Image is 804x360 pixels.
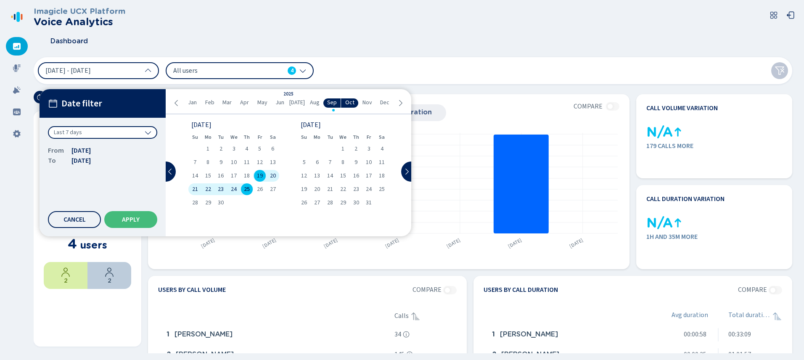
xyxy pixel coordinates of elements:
[380,99,389,106] span: Dec
[301,122,386,128] div: [DATE]
[253,170,266,182] div: Fri Sep 19 2025
[339,134,346,140] abbr: Wednesday
[298,197,311,209] div: Sun Oct 26 2025
[253,143,266,155] div: Fri Sep 05 2025
[233,146,235,152] span: 3
[354,146,357,152] span: 2
[231,159,237,165] span: 10
[6,81,28,99] div: Alarms
[298,156,311,168] div: Sun Oct 05 2025
[258,134,262,140] abbr: Friday
[214,156,227,168] div: Tue Sep 09 2025
[270,134,276,140] abbr: Saturday
[201,143,214,155] div: Mon Sep 01 2025
[205,200,211,206] span: 29
[6,37,28,56] div: Dashboard
[192,186,198,192] span: 21
[314,173,320,179] span: 13
[341,159,344,165] span: 8
[379,173,385,179] span: 18
[301,134,307,140] abbr: Sunday
[289,99,305,106] span: [DATE]
[270,173,276,179] span: 20
[244,173,250,179] span: 18
[376,156,389,168] div: Sat Oct 11 2025
[241,183,254,195] div: Thu Sep 25 2025
[188,156,201,168] div: Sun Sep 07 2025
[206,146,209,152] span: 1
[13,108,21,116] svg: groups-filled
[201,156,214,168] div: Mon Sep 08 2025
[349,183,362,195] div: Thu Oct 23 2025
[336,170,349,182] div: Wed Oct 15 2025
[227,170,241,182] div: Wed Sep 17 2025
[353,200,359,206] span: 30
[349,170,362,182] div: Thu Oct 16 2025
[218,186,224,192] span: 23
[253,183,266,195] div: Fri Sep 26 2025
[362,183,376,195] div: Fri Oct 24 2025
[311,170,324,182] div: Mon Oct 13 2025
[314,186,320,192] span: 20
[201,183,214,195] div: Mon Sep 22 2025
[244,186,250,192] span: 25
[366,159,372,165] span: 10
[275,99,284,106] span: Jun
[188,99,197,106] span: Jan
[314,200,320,206] span: 27
[245,146,248,152] span: 4
[145,67,151,74] svg: chevron-up
[362,197,376,209] div: Fri Oct 31 2025
[218,200,224,206] span: 30
[362,170,376,182] div: Fri Oct 17 2025
[362,156,376,168] div: Fri Oct 10 2025
[368,146,370,152] span: 3
[13,86,21,94] svg: alarm-filled
[205,173,211,179] span: 15
[311,197,324,209] div: Mon Oct 27 2025
[379,159,385,165] span: 11
[48,146,65,156] span: From
[173,66,270,75] span: All users
[381,146,383,152] span: 4
[188,183,201,195] div: Sun Sep 21 2025
[218,134,224,140] abbr: Tuesday
[6,124,28,143] div: Settings
[379,134,385,140] abbr: Saturday
[301,173,307,179] span: 12
[366,186,372,192] span: 24
[316,159,319,165] span: 6
[227,143,241,155] div: Wed Sep 03 2025
[324,170,337,182] div: Tue Oct 14 2025
[345,99,354,106] span: Oct
[327,186,333,192] span: 21
[6,59,28,77] div: Recordings
[218,173,224,179] span: 16
[349,197,362,209] div: Thu Oct 30 2025
[270,186,276,192] span: 27
[376,143,389,155] div: Sat Oct 04 2025
[193,159,196,165] span: 7
[328,159,331,165] span: 7
[201,197,214,209] div: Mon Sep 29 2025
[257,173,263,179] span: 19
[775,66,785,76] svg: funnel-disabled
[253,156,266,168] div: Fri Sep 12 2025
[257,159,263,165] span: 12
[403,168,410,175] svg: chevron-right
[173,100,180,106] svg: chevron-left
[301,200,307,206] span: 26
[145,129,151,136] svg: chevron-down
[340,200,346,206] span: 29
[324,183,337,195] div: Tue Oct 21 2025
[206,159,209,165] span: 8
[71,146,91,156] span: [DATE]
[188,170,201,182] div: Sun Sep 14 2025
[336,156,349,168] div: Wed Oct 08 2025
[353,134,359,140] abbr: Thursday
[45,67,91,74] span: [DATE] - [DATE]
[376,183,389,195] div: Sat Oct 25 2025
[50,37,88,45] span: Dashboard
[353,173,359,179] span: 16
[54,128,82,137] span: Last 7 days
